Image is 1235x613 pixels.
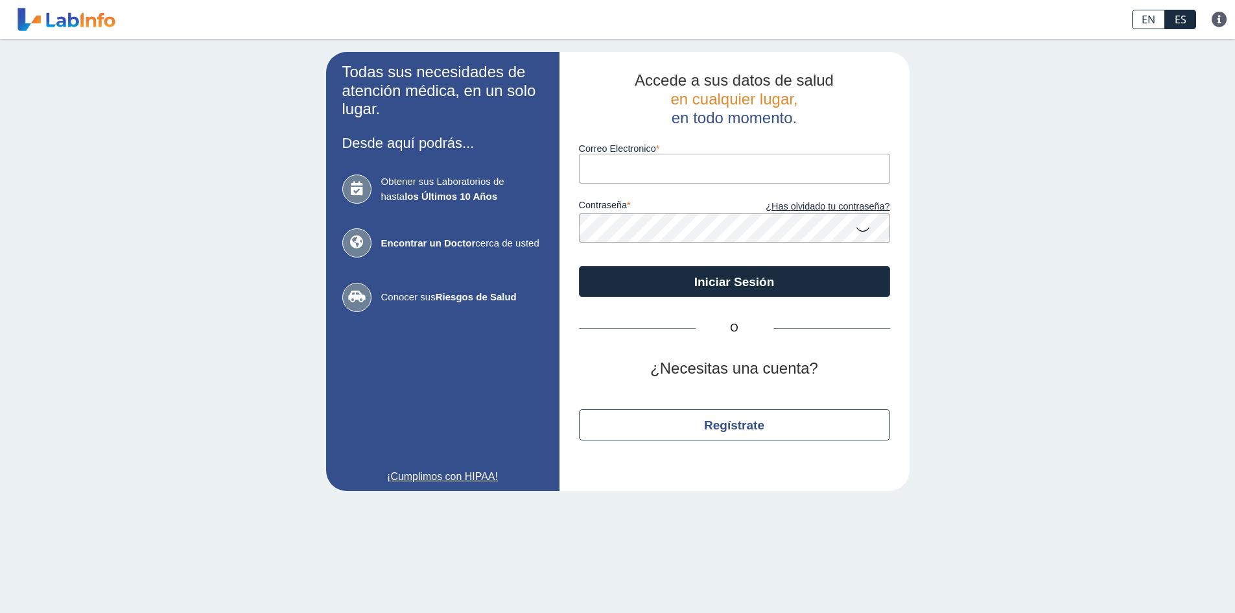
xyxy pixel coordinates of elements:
[579,266,890,297] button: Iniciar Sesión
[381,174,543,204] span: Obtener sus Laboratorios de hasta
[342,135,543,151] h3: Desde aquí podrás...
[342,469,543,485] a: ¡Cumplimos con HIPAA!
[735,200,890,214] a: ¿Has olvidado tu contraseña?
[579,200,735,214] label: contraseña
[579,143,890,154] label: Correo Electronico
[670,90,797,108] span: en cualquier lugar,
[696,320,773,336] span: O
[381,236,543,251] span: cerca de usted
[635,71,834,89] span: Accede a sus datos de salud
[672,109,797,126] span: en todo momento.
[381,237,476,248] b: Encontrar un Doctor
[436,291,517,302] b: Riesgos de Salud
[579,359,890,378] h2: ¿Necesitas una cuenta?
[1132,10,1165,29] a: EN
[342,63,543,119] h2: Todas sus necesidades de atención médica, en un solo lugar.
[1165,10,1196,29] a: ES
[579,409,890,440] button: Regístrate
[381,290,543,305] span: Conocer sus
[405,191,497,202] b: los Últimos 10 Años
